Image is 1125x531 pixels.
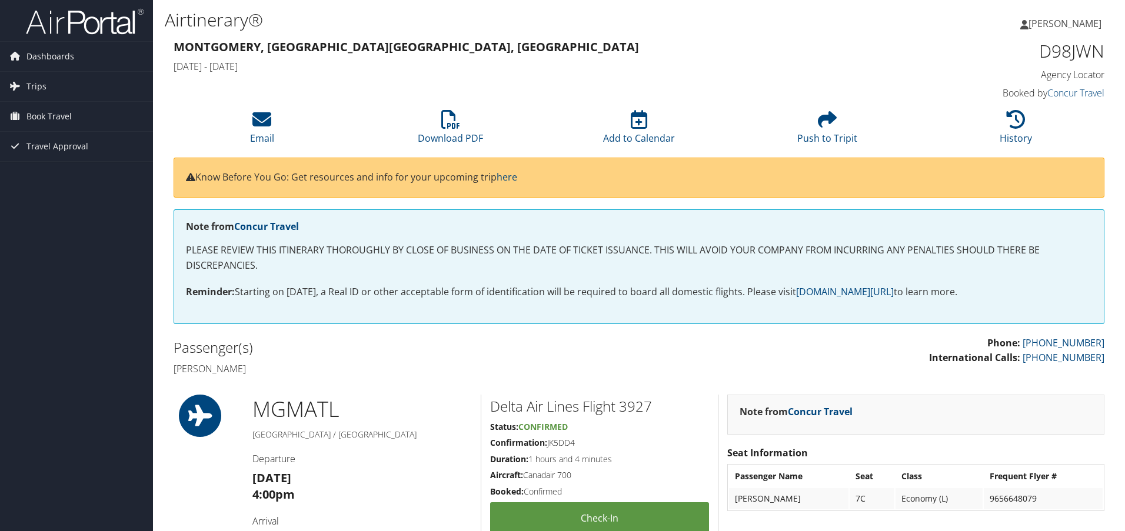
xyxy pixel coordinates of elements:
[929,351,1020,364] strong: International Calls:
[984,488,1103,509] td: 9656648079
[490,437,547,448] strong: Confirmation:
[984,466,1103,487] th: Frequent Flyer #
[234,220,299,233] a: Concur Travel
[252,452,472,465] h4: Departure
[788,405,853,418] a: Concur Travel
[490,437,709,449] h5: JK5DD4
[850,466,894,487] th: Seat
[1023,351,1104,364] a: [PHONE_NUMBER]
[174,60,867,73] h4: [DATE] - [DATE]
[797,116,857,145] a: Push to Tripit
[26,42,74,71] span: Dashboards
[896,488,983,509] td: Economy (L)
[796,285,894,298] a: [DOMAIN_NAME][URL]
[186,243,1092,273] p: PLEASE REVIEW THIS ITINERARY THOROUGHLY BY CLOSE OF BUSINESS ON THE DATE OF TICKET ISSUANCE. THIS...
[252,515,472,527] h4: Arrival
[1023,336,1104,349] a: [PHONE_NUMBER]
[850,488,894,509] td: 7C
[252,429,472,440] h5: [GEOGRAPHIC_DATA] / [GEOGRAPHIC_DATA]
[490,453,709,465] h5: 1 hours and 4 minutes
[186,285,235,298] strong: Reminder:
[490,396,709,416] h2: Delta Air Lines Flight 3927
[1000,116,1032,145] a: History
[490,486,709,497] h5: Confirmed
[186,220,299,233] strong: Note from
[727,446,808,459] strong: Seat Information
[165,8,797,32] h1: Airtinerary®
[252,470,291,486] strong: [DATE]
[896,466,983,487] th: Class
[490,421,518,432] strong: Status:
[186,170,1092,185] p: Know Before You Go: Get resources and info for your upcoming trip
[490,486,524,497] strong: Booked:
[729,488,848,509] td: [PERSON_NAME]
[26,72,46,101] span: Trips
[252,395,472,424] h1: MGM ATL
[729,466,848,487] th: Passenger Name
[490,469,709,481] h5: Canadair 700
[885,68,1104,81] h4: Agency Locator
[26,8,144,35] img: airportal-logo.png
[186,285,1092,300] p: Starting on [DATE], a Real ID or other acceptable form of identification will be required to boar...
[174,338,630,358] h2: Passenger(s)
[518,421,568,432] span: Confirmed
[490,453,528,465] strong: Duration:
[603,116,675,145] a: Add to Calendar
[418,116,483,145] a: Download PDF
[26,102,72,131] span: Book Travel
[174,39,639,55] strong: Montgomery, [GEOGRAPHIC_DATA] [GEOGRAPHIC_DATA], [GEOGRAPHIC_DATA]
[885,39,1104,64] h1: D98JWN
[1020,6,1113,41] a: [PERSON_NAME]
[987,336,1020,349] strong: Phone:
[885,86,1104,99] h4: Booked by
[490,469,523,480] strong: Aircraft:
[252,486,295,502] strong: 4:00pm
[26,132,88,161] span: Travel Approval
[1047,86,1104,99] a: Concur Travel
[174,362,630,375] h4: [PERSON_NAME]
[740,405,853,418] strong: Note from
[250,116,274,145] a: Email
[1029,17,1101,30] span: [PERSON_NAME]
[497,171,517,183] a: here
